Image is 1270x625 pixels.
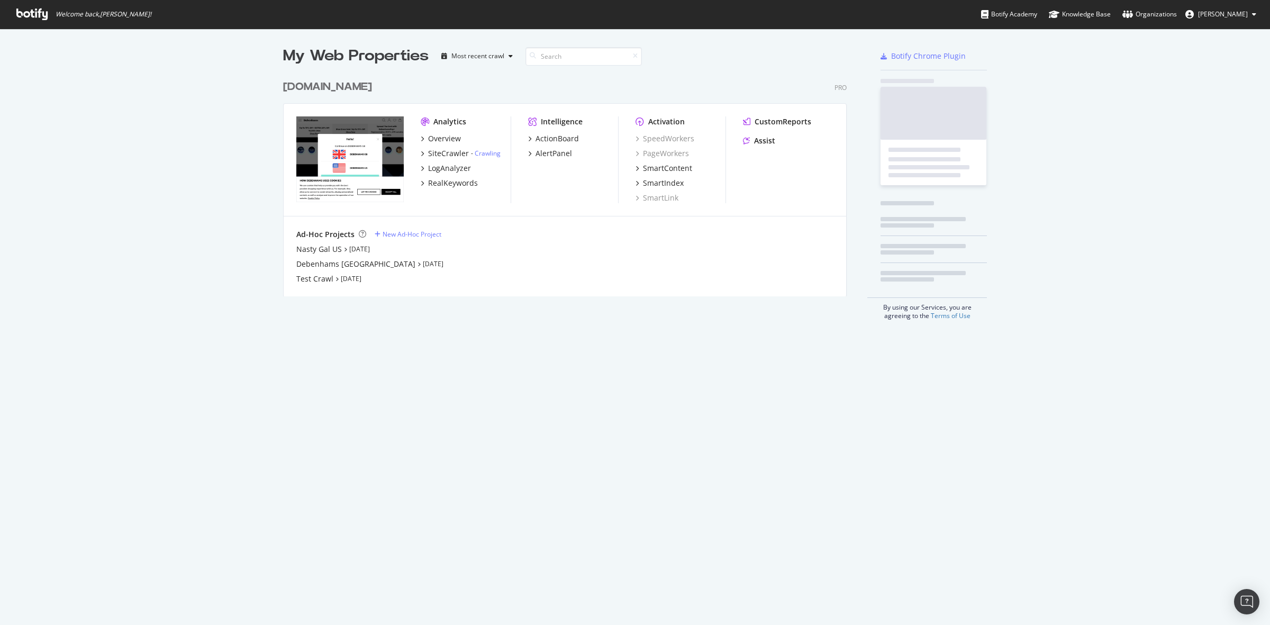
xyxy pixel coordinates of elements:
div: Ad-Hoc Projects [296,229,355,240]
div: By using our Services, you are agreeing to the [867,297,987,320]
div: Knowledge Base [1049,9,1111,20]
a: RealKeywords [421,178,478,188]
a: Terms of Use [931,311,970,320]
a: New Ad-Hoc Project [375,230,441,239]
button: Most recent crawl [437,48,517,65]
div: CustomReports [755,116,811,127]
a: SiteCrawler- Crawling [421,148,501,159]
div: My Web Properties [283,46,429,67]
div: AlertPanel [536,148,572,159]
div: Most recent crawl [451,53,504,59]
a: SmartContent [636,163,692,174]
div: ActionBoard [536,133,579,144]
a: CustomReports [743,116,811,127]
div: [DOMAIN_NAME] [283,79,372,95]
a: Test Crawl [296,274,333,284]
a: [DATE] [341,274,361,283]
a: SpeedWorkers [636,133,694,144]
div: Organizations [1122,9,1177,20]
div: Open Intercom Messenger [1234,589,1259,614]
div: Pro [834,83,847,92]
div: Activation [648,116,685,127]
a: SmartIndex [636,178,684,188]
a: [DATE] [423,259,443,268]
a: LogAnalyzer [421,163,471,174]
span: Welcome back, [PERSON_NAME] ! [56,10,151,19]
a: Debenhams [GEOGRAPHIC_DATA] [296,259,415,269]
div: New Ad-Hoc Project [383,230,441,239]
div: Botify Chrome Plugin [891,51,966,61]
div: SmartContent [643,163,692,174]
a: AlertPanel [528,148,572,159]
div: LogAnalyzer [428,163,471,174]
a: Overview [421,133,461,144]
a: [DOMAIN_NAME] [283,79,376,95]
div: - [471,149,501,158]
div: grid [283,67,855,296]
a: PageWorkers [636,148,689,159]
div: SiteCrawler [428,148,469,159]
div: Botify Academy [981,9,1037,20]
img: debenhams.com [296,116,404,202]
a: [DATE] [349,244,370,253]
div: Assist [754,135,775,146]
a: Assist [743,135,775,146]
a: ActionBoard [528,133,579,144]
div: Intelligence [541,116,583,127]
div: Overview [428,133,461,144]
a: SmartLink [636,193,678,203]
button: [PERSON_NAME] [1177,6,1265,23]
input: Search [525,47,642,66]
a: Crawling [475,149,501,158]
div: RealKeywords [428,178,478,188]
div: Analytics [433,116,466,127]
span: Zubair Kakuji [1198,10,1248,19]
a: Botify Chrome Plugin [881,51,966,61]
a: Nasty Gal US [296,244,342,255]
div: SmartIndex [643,178,684,188]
